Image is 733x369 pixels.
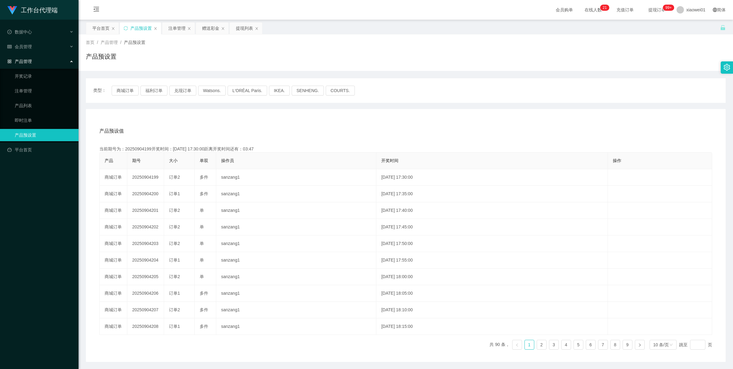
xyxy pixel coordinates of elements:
div: 平台首页 [92,22,109,34]
i: 图标: right [638,343,642,347]
a: 产品预设置 [15,129,74,141]
li: 8 [610,340,620,350]
button: L'ORÉAL Paris. [228,86,267,95]
a: 1 [525,340,534,349]
div: 当前期号为：20250904199开奖时间：[DATE] 17:30:00距离开奖时间还有：03:47 [99,146,712,152]
td: sanzang1 [216,235,376,252]
i: 图标: close [255,27,259,30]
td: 20250904205 [127,269,164,285]
h1: 工作台代理端 [21,0,58,20]
li: 5 [574,340,583,350]
i: 图标: unlock [720,25,726,30]
span: / [120,40,121,45]
span: 单 [200,274,204,279]
button: SENHENG. [292,86,324,95]
td: 20250904204 [127,252,164,269]
p: 2 [603,5,605,11]
td: 20250904208 [127,318,164,335]
td: 20250904202 [127,219,164,235]
span: 提现订单 [645,8,669,12]
td: 商城订单 [100,169,127,186]
td: 商城订单 [100,252,127,269]
a: 即时注单 [15,114,74,126]
td: [DATE] 18:10:00 [376,302,608,318]
td: [DATE] 17:40:00 [376,202,608,219]
li: 共 90 条， [489,340,509,350]
li: 4 [561,340,571,350]
span: 产品预设值 [99,127,124,135]
td: sanzang1 [216,219,376,235]
td: sanzang1 [216,269,376,285]
button: 福利订单 [140,86,167,95]
div: 注单管理 [168,22,186,34]
i: 图标: check-circle-o [7,30,12,34]
td: 商城订单 [100,318,127,335]
td: 商城订单 [100,285,127,302]
a: 7 [598,340,608,349]
h1: 产品预设置 [86,52,117,61]
div: 赠送彩金 [202,22,219,34]
span: 订单1 [169,191,180,196]
button: 兑现订单 [169,86,196,95]
i: 图标: close [154,27,157,30]
span: 单 [200,241,204,246]
span: 数据中心 [7,29,32,34]
span: 单 [200,224,204,229]
span: 开奖时间 [381,158,398,163]
span: 产品预设置 [124,40,145,45]
span: 产品管理 [7,59,32,64]
li: 上一页 [512,340,522,350]
td: sanzang1 [216,186,376,202]
span: 操作员 [221,158,234,163]
i: 图标: close [221,27,225,30]
li: 9 [623,340,632,350]
td: sanzang1 [216,169,376,186]
span: 单双 [200,158,208,163]
span: 订单2 [169,274,180,279]
i: 图标: table [7,45,12,49]
td: 商城订单 [100,235,127,252]
td: sanzang1 [216,285,376,302]
td: 20250904207 [127,302,164,318]
span: 类型： [93,86,112,95]
span: 在线人数 [581,8,605,12]
span: 多件 [200,307,208,312]
td: sanzang1 [216,202,376,219]
td: [DATE] 17:45:00 [376,219,608,235]
i: 图标: down [669,343,673,347]
a: 注单管理 [15,85,74,97]
span: 订单1 [169,258,180,262]
span: 单 [200,258,204,262]
span: 订单2 [169,307,180,312]
button: COURTS. [326,86,355,95]
span: 订单2 [169,208,180,213]
a: 8 [611,340,620,349]
button: Watsons. [198,86,226,95]
span: 多件 [200,175,208,180]
i: 图标: appstore-o [7,59,12,64]
a: 9 [623,340,632,349]
span: 订单2 [169,175,180,180]
span: 单 [200,208,204,213]
span: 订单2 [169,224,180,229]
td: [DATE] 17:35:00 [376,186,608,202]
a: 6 [586,340,595,349]
td: sanzang1 [216,318,376,335]
i: 图标: menu-fold [86,0,107,20]
li: 1 [524,340,534,350]
td: 20250904199 [127,169,164,186]
div: 产品预设置 [130,22,152,34]
td: 20250904206 [127,285,164,302]
td: [DATE] 18:15:00 [376,318,608,335]
td: [DATE] 17:55:00 [376,252,608,269]
td: 20250904200 [127,186,164,202]
a: 5 [574,340,583,349]
td: 20250904201 [127,202,164,219]
sup: 21 [600,5,609,11]
td: 20250904203 [127,235,164,252]
a: 工作台代理端 [7,7,58,12]
td: 商城订单 [100,219,127,235]
span: 充值订单 [613,8,637,12]
a: 3 [549,340,558,349]
span: 订单1 [169,324,180,329]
